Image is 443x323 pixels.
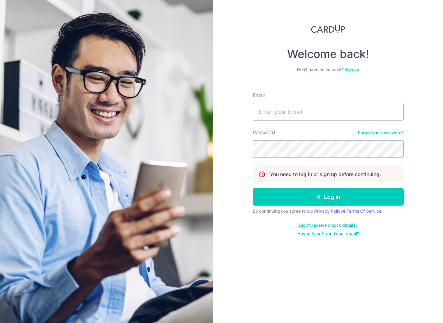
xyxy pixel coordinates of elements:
[253,67,404,72] div: Don’t have an account?
[297,231,359,237] a: Haven't confirmed your email?
[253,208,404,214] div: By continuing you agree to our &
[253,92,265,99] label: Email
[270,171,381,178] p: You need to log in or sign up before continuing.
[314,208,343,214] a: Privacy Policy
[253,129,275,136] label: Password
[253,188,404,206] button: Log in
[346,208,382,214] a: Terms Of Service
[344,67,359,72] a: Sign up
[253,47,404,61] h4: Welcome back!
[358,130,404,136] a: Forgot your password?
[311,25,345,33] img: CardUp Logo
[253,103,404,121] input: Enter your Email
[299,222,357,228] a: Didn't receive unlock details?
